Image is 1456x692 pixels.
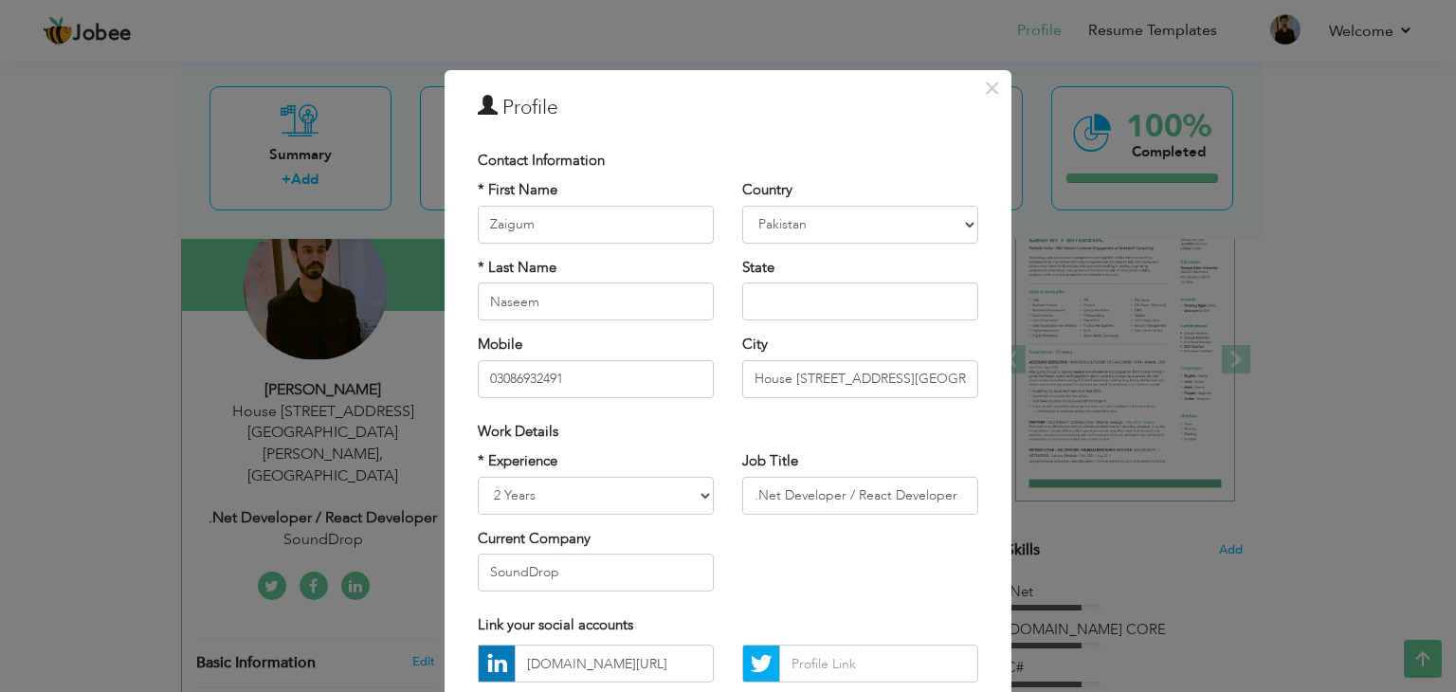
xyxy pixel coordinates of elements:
[742,451,798,471] label: Job Title
[984,71,1000,105] span: ×
[515,645,714,683] input: Profile Link
[478,451,557,471] label: * Experience
[976,73,1007,103] button: Close
[742,258,774,278] label: State
[743,646,779,682] img: Twitter
[478,529,591,549] label: Current Company
[478,422,558,441] span: Work Details
[478,335,522,355] label: Mobile
[478,615,633,634] span: Link your social accounts
[478,94,978,122] h3: Profile
[478,258,556,278] label: * Last Name
[479,646,515,682] img: linkedin
[779,645,978,683] input: Profile Link
[478,180,557,200] label: * First Name
[478,151,605,170] span: Contact Information
[742,335,768,355] label: City
[742,180,792,200] label: Country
